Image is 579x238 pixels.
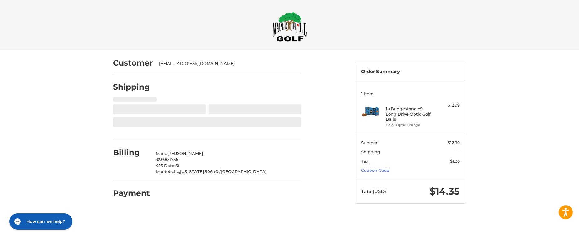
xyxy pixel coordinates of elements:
span: $1.36 [450,159,460,164]
a: Coupon Code [361,168,389,173]
span: $12.99 [448,140,460,145]
h2: Payment [113,188,150,198]
span: Subtotal [361,140,379,145]
span: 425 Date St [156,163,179,168]
h3: Order Summary [361,69,460,75]
span: Tax [361,159,368,164]
span: 90640 / [205,169,221,174]
iframe: Gorgias live chat messenger [6,211,74,232]
img: Maple Hill Golf [272,12,307,42]
div: [EMAIL_ADDRESS][DOMAIN_NAME] [159,61,295,67]
span: -- [457,149,460,154]
h4: 1 x Bridgestone e9 Long Drive Optic Golf Balls [386,106,434,121]
h2: Customer [113,58,153,68]
span: Shipping [361,149,380,154]
span: Total (USD) [361,188,386,194]
h2: Shipping [113,82,150,92]
span: 3236831756 [156,157,178,162]
span: Montebello, [156,169,180,174]
span: [PERSON_NAME] [167,151,203,156]
div: $12.99 [435,102,460,108]
iframe: Google Customer Reviews [527,221,579,238]
h3: 1 Item [361,91,460,96]
span: [US_STATE], [180,169,205,174]
span: [GEOGRAPHIC_DATA] [221,169,267,174]
li: Color Optic Orange [386,122,434,128]
span: $14.35 [429,186,460,197]
span: Mario [156,151,167,156]
h2: Billing [113,148,150,157]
